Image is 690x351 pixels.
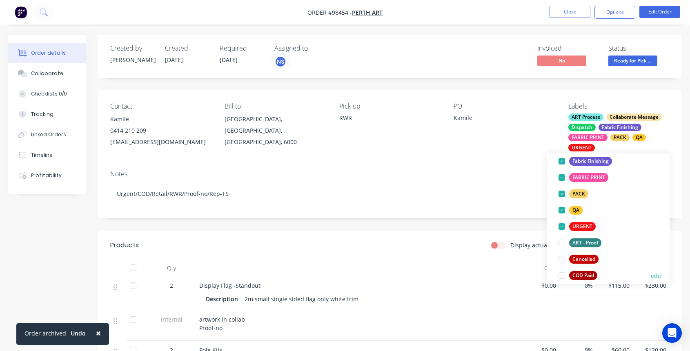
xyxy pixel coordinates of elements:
span: $0.00 [526,281,556,290]
div: Collaborate [31,70,63,77]
span: [DATE] [220,56,238,64]
button: NS [274,56,287,68]
button: ART - Proof [555,237,605,249]
div: Order archived [24,329,66,338]
div: Labels [568,102,670,110]
span: Display Flag -Standout [199,282,260,289]
div: COD Paid [569,271,597,280]
button: Tracking [8,104,86,124]
button: Close [88,323,109,343]
div: ART - Proof [569,238,601,247]
button: Timeline [8,145,86,165]
button: Linked Orders [8,124,86,145]
button: Collaborate [8,63,86,84]
div: Fabric Finishing [599,124,641,131]
div: PACK [569,189,588,198]
button: Edit Order [639,6,680,18]
div: Assigned to [274,44,356,52]
div: URGENT [568,144,595,151]
div: Created [165,44,210,52]
div: Profitability [31,172,62,179]
div: Cost [523,260,559,276]
button: Fabric Finishing [555,156,615,167]
span: × [96,327,101,339]
span: Order #98454 - [307,9,352,16]
div: Checklists 0/0 [31,90,67,98]
div: [GEOGRAPHIC_DATA], [GEOGRAPHIC_DATA], [GEOGRAPHIC_DATA], 6000 [225,113,326,148]
div: ART Process [568,113,603,121]
span: Ready for Pick ... [608,56,657,66]
button: Options [594,6,635,19]
button: Checklists 0/0 [8,84,86,104]
div: Timeline [31,151,53,159]
div: Notes [110,170,670,178]
button: Undo [66,327,90,340]
div: PACK [610,134,630,141]
div: Description [206,293,241,305]
span: 2 [170,281,173,290]
div: Kamile [110,113,211,125]
div: Pick up [339,102,441,110]
button: QA [555,204,586,216]
div: Fabric Finishing [569,157,612,166]
div: QA [632,134,646,141]
span: [DATE] [165,56,183,64]
button: edit [651,271,661,280]
div: Qty [147,260,196,276]
img: Factory [15,6,27,18]
span: No [537,56,586,66]
div: Required [220,44,265,52]
div: Bill to [225,102,326,110]
div: QA [569,206,583,215]
div: 2m small single sided flag only white trim [241,293,362,305]
span: Internal [150,315,193,324]
div: Kamile0414 210 209[EMAIL_ADDRESS][DOMAIN_NAME] [110,113,211,148]
div: Contact [110,102,211,110]
div: FABRIC PRINT [569,173,608,182]
div: Cancelled [569,255,599,264]
div: Linked Orders [31,131,66,138]
div: RWR [339,113,441,122]
div: [PERSON_NAME] [110,56,155,64]
button: Close [550,6,590,18]
div: Open Intercom Messenger [662,323,682,343]
div: [EMAIL_ADDRESS][DOMAIN_NAME] [110,136,211,148]
button: FABRIC PRINT [555,172,612,183]
div: Collaborate Message [606,113,662,121]
div: FABRIC PRINT [568,134,608,141]
span: $115.00 [599,281,630,290]
a: Perth Art [352,9,383,16]
button: Order details [8,43,86,63]
div: URGENT [569,222,596,231]
button: Cancelled [555,253,602,265]
div: PO [454,102,555,110]
button: Ready for Pick ... [608,56,657,68]
span: 0% [563,281,593,290]
div: Status [608,44,670,52]
div: Dispatch [568,124,596,131]
div: Products [110,240,139,250]
div: Tracking [31,111,53,118]
div: Invoiced [537,44,599,52]
span: artwork in collab Proof-no [199,315,245,332]
div: Created by [110,44,155,52]
label: Display actual quantities [510,241,578,249]
button: Profitability [8,165,86,186]
div: 0414 210 209 [110,125,211,136]
button: COD Paid [555,270,601,281]
span: $230.00 [636,281,666,290]
button: URGENT [555,221,599,232]
div: Kamile [454,113,555,125]
div: Urgent/COD/Retail/RWR/Proof-no/Rep-TS [110,181,670,206]
button: PACK [555,188,592,200]
div: Order details [31,49,66,57]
